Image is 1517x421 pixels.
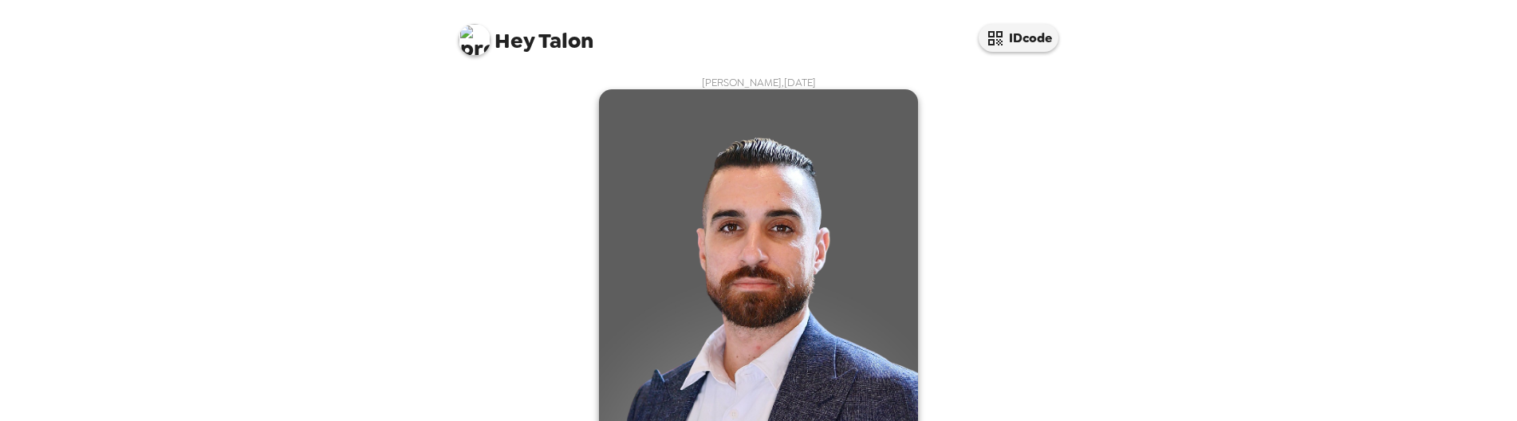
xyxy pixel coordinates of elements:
span: Hey [495,26,534,55]
img: profile pic [459,24,491,56]
span: Talon [459,16,593,52]
button: IDcode [979,24,1058,52]
span: [PERSON_NAME] , [DATE] [702,76,816,89]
